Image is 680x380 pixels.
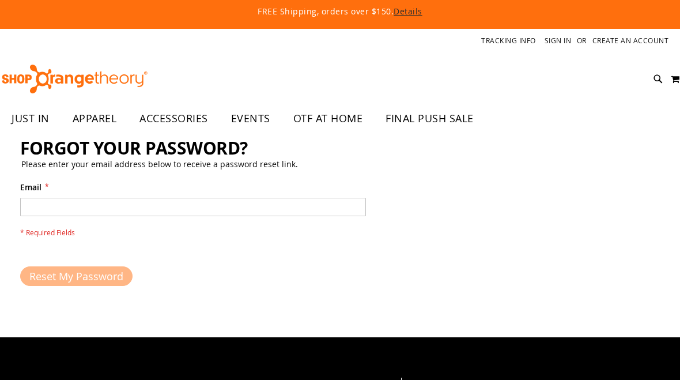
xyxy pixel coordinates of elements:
[231,106,270,131] span: EVENTS
[39,6,641,17] p: FREE Shipping, orders over $150.
[128,106,220,132] a: ACCESSORIES
[61,106,129,132] a: APPAREL
[374,106,485,132] a: FINAL PUSH SALE
[139,106,208,131] span: ACCESSORIES
[545,36,572,46] a: Sign In
[592,36,669,46] a: Create an Account
[293,106,363,131] span: OTF AT HOME
[481,36,536,46] a: Tracking Info
[282,106,375,132] a: OTF AT HOME
[20,182,41,193] span: Email
[12,106,50,131] span: JUST IN
[20,228,366,238] span: * Required Fields
[394,6,422,17] a: Details
[20,136,248,160] span: Forgot Your Password?
[220,106,282,132] a: EVENTS
[20,159,299,170] legend: Please enter your email address below to receive a password reset link.
[386,106,474,131] span: FINAL PUSH SALE
[73,106,117,131] span: APPAREL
